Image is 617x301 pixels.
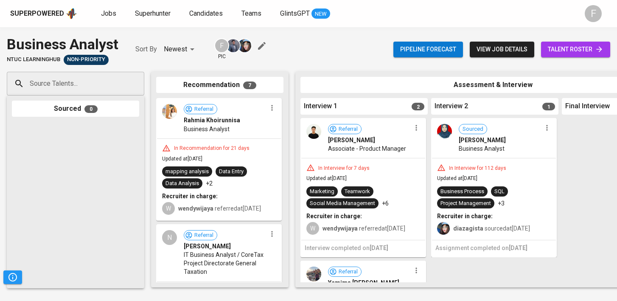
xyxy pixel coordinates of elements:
[370,245,388,251] span: [DATE]
[315,165,373,172] div: In Interview for 7 days
[382,199,389,208] p: +6
[219,168,244,176] div: Data Entry
[437,124,452,139] img: 392e6bca31fe3376f42ed2e5775161d9.jpg
[10,7,77,20] a: Superpoweredapp logo
[437,213,493,219] b: Recruiter in charge:
[191,231,217,239] span: Referral
[311,10,330,18] span: NEW
[206,179,213,188] p: +2
[64,56,109,64] span: Non-Priority
[156,98,282,221] div: ReferralRahmia KhoirunnisaBusiness AnalystIn Recommendation for 21 daysUpdated at[DATE]mapping an...
[214,38,229,60] div: pic
[310,200,375,208] div: Social Media Management
[300,118,426,257] div: Referral[PERSON_NAME]Associate - Product ManagerIn Interview for 7 daysUpdated at[DATE]MarketingT...
[306,124,321,139] img: 3ab6bd416b121886ddb11ecf3acb2e69.jpg
[184,125,230,133] span: Business Analyst
[189,9,223,17] span: Candidates
[453,225,483,232] b: diazagista
[101,8,118,19] a: Jobs
[241,9,261,17] span: Teams
[477,44,527,55] span: view job details
[548,44,603,55] span: talent roster
[238,39,251,52] img: diazagista@glints.com
[178,205,213,212] b: wendywijaya
[280,9,310,17] span: GlintsGPT
[3,270,22,284] button: Pipeline Triggers
[306,213,362,219] b: Recruiter in charge:
[162,230,177,245] div: N
[470,42,534,57] button: view job details
[12,101,139,117] div: Sourced
[162,202,175,215] div: W
[345,188,370,196] div: Teamwork
[459,144,505,153] span: Business Analyst
[310,188,334,196] div: Marketing
[162,156,202,162] span: Updated at [DATE]
[437,175,477,181] span: Updated at [DATE]
[7,34,118,55] div: Business Analyst
[335,268,361,276] span: Referral
[164,44,187,54] p: Newest
[412,103,424,110] span: 2
[10,9,64,19] div: Superpowered
[165,180,199,188] div: Data Analysis
[135,8,172,19] a: Superhunter
[459,125,487,133] span: Sourced
[542,103,555,110] span: 1
[191,105,217,113] span: Referral
[585,5,602,22] div: F
[162,193,218,200] b: Recruiter in charge:
[156,77,283,93] div: Recommendation
[541,42,610,57] a: talent roster
[328,136,375,144] span: [PERSON_NAME]
[498,199,505,208] p: +3
[509,245,527,251] span: [DATE]
[184,116,240,124] span: Rahmia Khoirunnisa
[304,101,337,111] span: Interview 1
[446,165,510,172] div: In Interview for 112 days
[66,7,77,20] img: app logo
[7,56,60,64] span: NTUC LearningHub
[459,136,506,144] span: [PERSON_NAME]
[189,8,224,19] a: Candidates
[435,101,468,111] span: Interview 2
[431,118,557,257] div: Sourced[PERSON_NAME]Business AnalystIn Interview for 112 daysUpdated at[DATE]Business ProcessSQLP...
[135,9,171,17] span: Superhunter
[101,9,116,17] span: Jobs
[171,145,253,152] div: In Recommendation for 21 days
[323,225,405,232] span: referred at [DATE]
[393,42,463,57] button: Pipeline forecast
[306,175,347,181] span: Updated at [DATE]
[162,104,177,119] img: a10238a138eff570d176efb960f43502.jpg
[440,200,491,208] div: Project Management
[494,188,505,196] div: SQL
[165,168,209,176] div: mapping analysis
[305,244,422,253] h6: Interview completed on
[178,205,261,212] span: referred at [DATE]
[227,39,240,52] img: jhon@glints.com
[135,44,157,54] p: Sort By
[400,44,456,55] span: Pipeline forecast
[243,82,256,89] span: 7
[184,250,266,276] span: IT Business Analyst / CoreTax Project Directorate General Taxation
[437,222,450,235] img: diazagista@glints.com
[306,267,321,281] img: 4d153df3dfd3d14b458e4659131a687a.jpg
[328,144,406,153] span: Associate - Product Manager
[280,8,330,19] a: GlintsGPT NEW
[306,222,319,235] div: W
[84,105,98,113] span: 0
[565,101,610,111] span: Final Interview
[323,225,358,232] b: wendywijaya
[64,55,109,65] div: Pending Client’s Feedback
[440,188,484,196] div: Business Process
[453,225,530,232] span: sourced at [DATE]
[140,83,141,84] button: Open
[435,244,552,253] h6: Assignment completed on
[241,8,263,19] a: Teams
[335,125,361,133] span: Referral
[184,242,231,250] span: [PERSON_NAME]
[214,38,229,53] div: F
[164,42,197,57] div: Newest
